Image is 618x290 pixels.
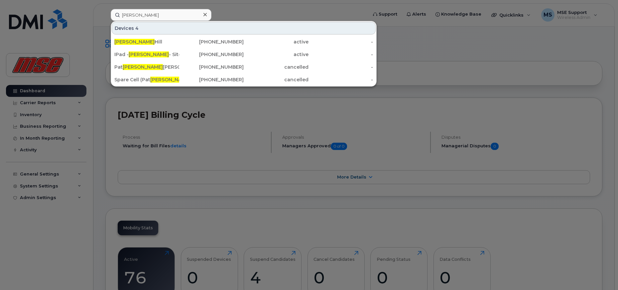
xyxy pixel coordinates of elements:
div: [PHONE_NUMBER] [179,38,244,45]
div: - [309,38,373,45]
div: cancelled [244,76,309,83]
a: [PERSON_NAME]Hill[PHONE_NUMBER]active- [112,36,376,48]
div: - [309,51,373,58]
div: Devices [112,22,376,35]
div: active [244,38,309,45]
span: [PERSON_NAME] [150,77,190,83]
div: IPad - - Site IT-320 [114,51,179,58]
span: [PERSON_NAME] [129,51,169,57]
div: Spare Cell (Pat M) [114,76,179,83]
div: active [244,51,309,58]
div: - [309,64,373,70]
span: [PERSON_NAME] [123,64,163,70]
div: Hill [114,38,179,45]
div: [PHONE_NUMBER] [179,76,244,83]
a: Pat[PERSON_NAME][PERSON_NAME][PHONE_NUMBER]cancelled- [112,61,376,73]
div: - [309,76,373,83]
div: [PHONE_NUMBER] [179,64,244,70]
a: IPad -[PERSON_NAME]- Site IT-320[PHONE_NUMBER]active- [112,48,376,60]
span: 4 [135,25,139,32]
div: Pat [PERSON_NAME] [114,64,179,70]
div: [PHONE_NUMBER] [179,51,244,58]
span: [PERSON_NAME] [114,39,155,45]
a: Spare Cell (Pat[PERSON_NAME]M)[PHONE_NUMBER]cancelled- [112,74,376,86]
div: cancelled [244,64,309,70]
